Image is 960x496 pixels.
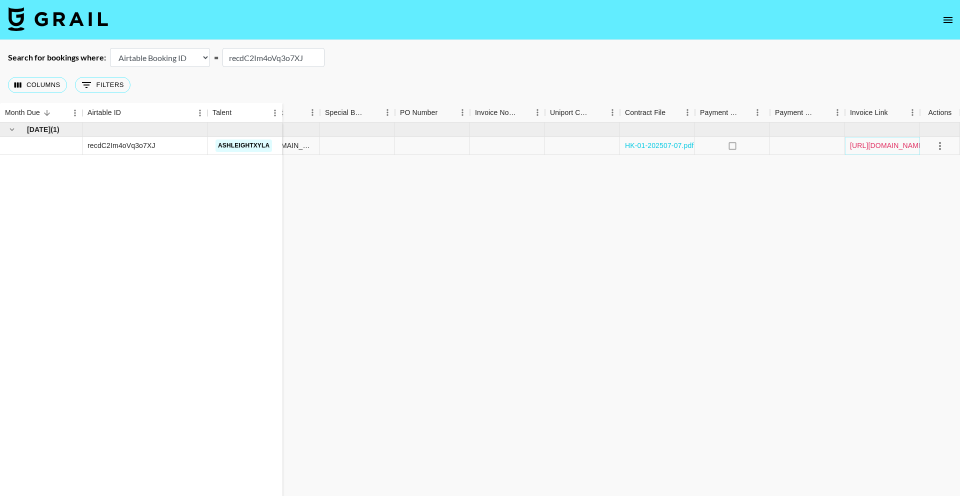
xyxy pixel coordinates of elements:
div: Payment Sent [695,103,770,122]
div: Talent [212,103,231,122]
div: Invoice Notes [470,103,545,122]
div: Uniport Contact Email [545,103,620,122]
a: HK-01-202507-07.pdf [625,140,694,150]
button: open drawer [938,10,958,30]
button: Sort [283,105,297,119]
div: Invoice Link [845,103,920,122]
button: Sort [665,105,679,119]
div: Payment Sent [700,103,739,122]
div: Uniport Contact Email [550,103,591,122]
a: ashleightxyla [215,139,272,152]
div: Search for bookings where: [8,52,106,62]
div: Payment Sent Date [775,103,816,122]
button: Sort [121,106,135,120]
div: Airtable ID [82,103,207,122]
button: Menu [530,105,545,120]
button: Menu [267,105,282,120]
div: Invoice Notes [475,103,516,122]
div: Contract File [625,103,665,122]
div: Talent [207,103,282,122]
div: Video Link [245,103,320,122]
button: Sort [516,105,530,119]
button: Sort [888,105,902,119]
a: [URL][DOMAIN_NAME] [850,140,925,150]
button: Sort [591,105,605,119]
button: Menu [455,105,470,120]
button: Menu [192,105,207,120]
button: Sort [739,105,753,119]
button: Menu [380,105,395,120]
button: Menu [905,105,920,120]
div: PO Number [395,103,470,122]
img: Grail Talent [8,7,108,31]
button: Menu [750,105,765,120]
div: Payment Sent Date [770,103,845,122]
div: Airtable ID [87,103,121,122]
button: Select columns [8,77,67,93]
span: ( 1 ) [50,124,59,134]
div: Special Booking Type [320,103,395,122]
button: Sort [231,106,245,120]
div: Actions [920,103,960,122]
span: [DATE] [27,124,50,134]
button: Menu [605,105,620,120]
button: Sort [437,105,451,119]
button: Menu [680,105,695,120]
div: Actions [928,103,952,122]
div: Month Due [5,103,40,122]
button: hide children [5,122,19,136]
div: = [214,52,218,62]
button: select merge strategy [931,137,948,154]
div: Special Booking Type [325,103,366,122]
div: recdC2Im4oVq3o7XJ [87,140,155,150]
button: Menu [305,105,320,120]
button: Sort [40,106,54,120]
button: Sort [366,105,380,119]
div: Invoice Link [850,103,888,122]
button: Show filters [75,77,130,93]
div: Contract File [620,103,695,122]
div: PO Number [400,103,437,122]
button: Menu [830,105,845,120]
button: Sort [816,105,830,119]
button: Menu [67,105,82,120]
